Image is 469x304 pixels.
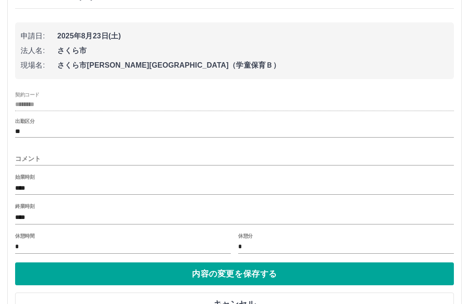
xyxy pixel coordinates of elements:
span: 2025年8月23日(土) [57,31,448,42]
label: 出勤区分 [15,118,34,125]
span: 現場名: [21,60,57,71]
label: 終業時刻 [15,203,34,210]
span: 申請日: [21,31,57,42]
span: さくら市 [57,45,448,56]
label: 休憩時間 [15,232,34,239]
button: 内容の変更を保存する [15,262,454,285]
span: さくら市[PERSON_NAME][GEOGRAPHIC_DATA]（学童保育Ｂ） [57,60,448,71]
label: 契約コード [15,91,39,98]
label: 始業時刻 [15,174,34,181]
label: 休憩分 [238,232,253,239]
span: 法人名: [21,45,57,56]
